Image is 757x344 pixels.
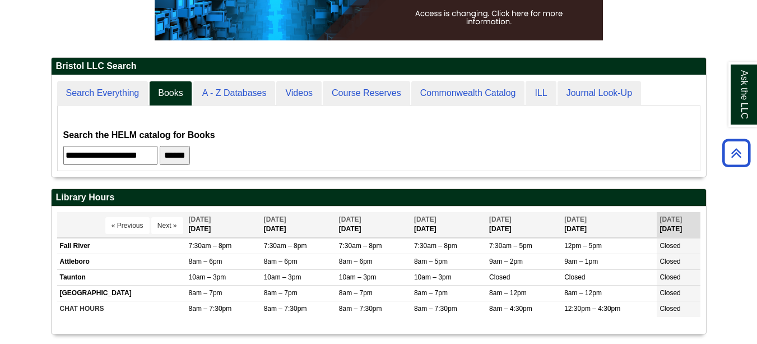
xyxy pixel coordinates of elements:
[339,258,373,265] span: 8am – 6pm
[52,58,706,75] h2: Bristol LLC Search
[660,242,680,250] span: Closed
[561,212,657,237] th: [DATE]
[558,81,641,106] a: Journal Look-Up
[660,258,680,265] span: Closed
[564,215,587,223] span: [DATE]
[57,81,148,106] a: Search Everything
[339,242,382,250] span: 7:30am – 8pm
[57,301,186,317] td: CHAT HOURS
[264,242,307,250] span: 7:30am – 8pm
[57,286,186,301] td: [GEOGRAPHIC_DATA]
[489,215,512,223] span: [DATE]
[189,305,232,313] span: 8am – 7:30pm
[660,215,682,223] span: [DATE]
[489,242,532,250] span: 7:30am – 5pm
[660,289,680,297] span: Closed
[193,81,276,106] a: A - Z Databases
[414,258,448,265] span: 8am – 5pm
[660,273,680,281] span: Closed
[339,215,361,223] span: [DATE]
[414,215,436,223] span: [DATE]
[660,305,680,313] span: Closed
[186,212,261,237] th: [DATE]
[57,238,186,254] td: Fall River
[411,212,486,237] th: [DATE]
[414,305,457,313] span: 8am – 7:30pm
[323,81,410,106] a: Course Reserves
[264,289,298,297] span: 8am – 7pm
[489,289,527,297] span: 8am – 12pm
[339,305,382,313] span: 8am – 7:30pm
[264,305,307,313] span: 8am – 7:30pm
[189,215,211,223] span: [DATE]
[57,254,186,270] td: Attleboro
[261,212,336,237] th: [DATE]
[339,289,373,297] span: 8am – 7pm
[718,145,754,160] a: Back to Top
[339,273,377,281] span: 10am – 3pm
[57,270,186,286] td: Taunton
[105,217,150,234] button: « Previous
[414,273,452,281] span: 10am – 3pm
[411,81,525,106] a: Commonwealth Catalog
[276,81,322,106] a: Videos
[564,273,585,281] span: Closed
[564,289,602,297] span: 8am – 12pm
[151,217,183,234] button: Next »
[336,212,411,237] th: [DATE]
[63,112,694,165] div: Books
[657,212,700,237] th: [DATE]
[526,81,556,106] a: ILL
[189,273,226,281] span: 10am – 3pm
[189,258,222,265] span: 8am – 6pm
[149,81,192,106] a: Books
[189,289,222,297] span: 8am – 7pm
[414,242,457,250] span: 7:30am – 8pm
[264,273,301,281] span: 10am – 3pm
[414,289,448,297] span: 8am – 7pm
[489,273,510,281] span: Closed
[264,215,286,223] span: [DATE]
[264,258,298,265] span: 8am – 6pm
[189,242,232,250] span: 7:30am – 8pm
[63,127,215,143] label: Search the HELM catalog for Books
[52,189,706,207] h2: Library Hours
[564,305,620,313] span: 12:30pm – 4:30pm
[564,258,598,265] span: 9am – 1pm
[489,305,532,313] span: 8am – 4:30pm
[489,258,523,265] span: 9am – 2pm
[564,242,602,250] span: 12pm – 5pm
[486,212,561,237] th: [DATE]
